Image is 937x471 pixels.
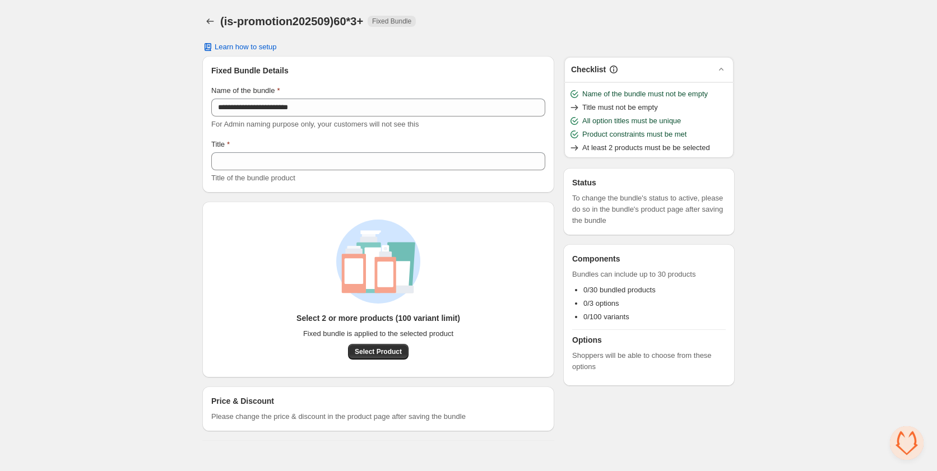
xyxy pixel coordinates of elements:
[211,411,466,422] span: Please change the price & discount in the product page after saving the bundle
[583,286,656,294] span: 0/30 bundled products
[220,15,363,28] h1: (is-promotion202509)60*3+
[582,102,658,113] span: Title must not be empty
[572,253,620,264] h3: Components
[296,313,460,324] h3: Select 2 or more products (100 variant limit)
[572,193,726,226] span: To change the bundle's status to active, please do so in the bundle's product page after saving t...
[211,174,295,182] span: Title of the bundle product
[582,142,710,153] span: At least 2 products must be be selected
[211,65,545,76] h3: Fixed Bundle Details
[202,13,218,29] button: Back
[215,43,277,52] span: Learn how to setup
[890,426,924,460] a: 开放式聊天
[572,177,726,188] h3: Status
[355,347,402,356] span: Select Product
[211,395,274,407] h3: Price & Discount
[348,344,409,360] button: Select Product
[572,269,726,280] span: Bundles can include up to 30 products
[572,334,726,346] h3: Options
[583,313,629,321] span: 0/100 variants
[211,120,419,128] span: For Admin naming purpose only, your customers will not see this
[582,115,681,127] span: All option titles must be unique
[583,299,619,307] span: 0/3 options
[372,17,411,26] span: Fixed Bundle
[211,85,280,96] label: Name of the bundle
[582,88,708,100] span: Name of the bundle must not be empty
[303,328,453,339] span: Fixed bundle is applied to the selected product
[582,129,686,140] span: Product constraints must be met
[571,64,606,75] h3: Checklist
[196,39,284,55] button: Learn how to setup
[572,350,726,372] span: Shoppers will be able to choose from these options
[211,139,230,150] label: Title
